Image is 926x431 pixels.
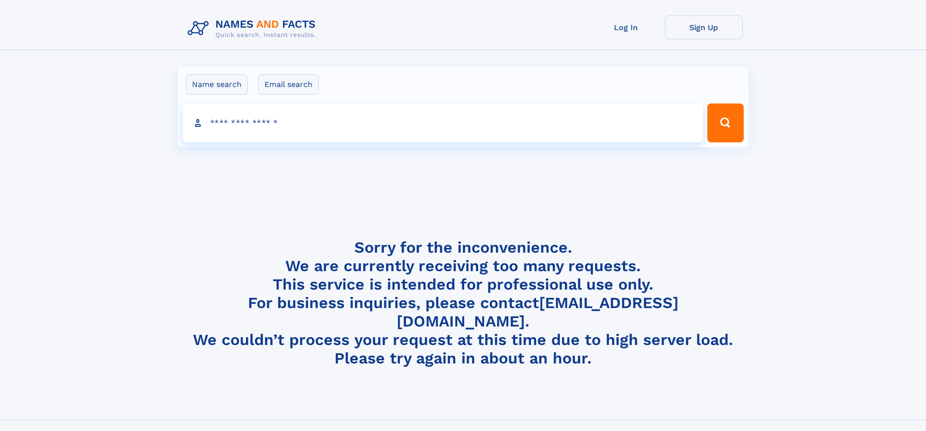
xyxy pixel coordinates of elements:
[587,16,665,39] a: Log In
[707,103,743,142] button: Search Button
[184,16,324,42] img: Logo Names and Facts
[258,74,319,95] label: Email search
[186,74,248,95] label: Name search
[184,238,743,368] h4: Sorry for the inconvenience. We are currently receiving too many requests. This service is intend...
[183,103,703,142] input: search input
[397,293,679,330] a: [EMAIL_ADDRESS][DOMAIN_NAME]
[665,16,743,39] a: Sign Up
